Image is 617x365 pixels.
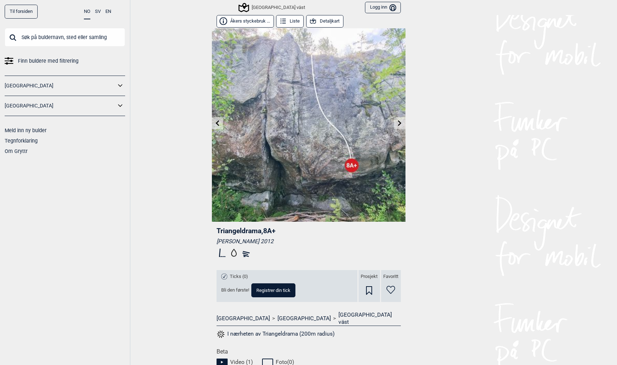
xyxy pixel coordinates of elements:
[217,238,401,245] div: [PERSON_NAME] 2012
[217,15,274,28] button: Åkers styckebruk ...
[383,274,398,280] span: Favoritt
[276,15,304,28] button: Liste
[95,5,101,19] button: SV
[5,148,28,154] a: Om Gryttr
[230,274,248,280] span: Ticks (0)
[212,28,405,222] img: Triangeldrama
[338,311,401,326] a: [GEOGRAPHIC_DATA] väst
[277,315,331,322] a: [GEOGRAPHIC_DATA]
[5,28,125,47] input: Søk på buldernavn, sted eller samling
[221,287,249,293] span: Bli den første!
[365,2,400,14] button: Logg inn
[217,311,401,326] nav: > >
[5,5,38,19] a: Til forsiden
[84,5,90,19] button: NO
[5,81,116,91] a: [GEOGRAPHIC_DATA]
[217,315,270,322] a: [GEOGRAPHIC_DATA]
[306,15,343,28] button: Detaljkart
[359,270,380,302] div: Prosjekt
[239,3,305,12] div: [GEOGRAPHIC_DATA] väst
[217,330,335,339] button: I nærheten av Triangeldrama (200m radius)
[5,138,38,144] a: Tegnforklaring
[5,56,125,66] a: Finn buldere med filtrering
[105,5,111,19] button: EN
[217,227,276,235] span: Triangeldrama , 8A+
[5,101,116,111] a: [GEOGRAPHIC_DATA]
[251,283,295,297] button: Registrer din tick
[256,288,290,293] span: Registrer din tick
[18,56,79,66] span: Finn buldere med filtrering
[5,128,47,133] a: Meld inn ny bulder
